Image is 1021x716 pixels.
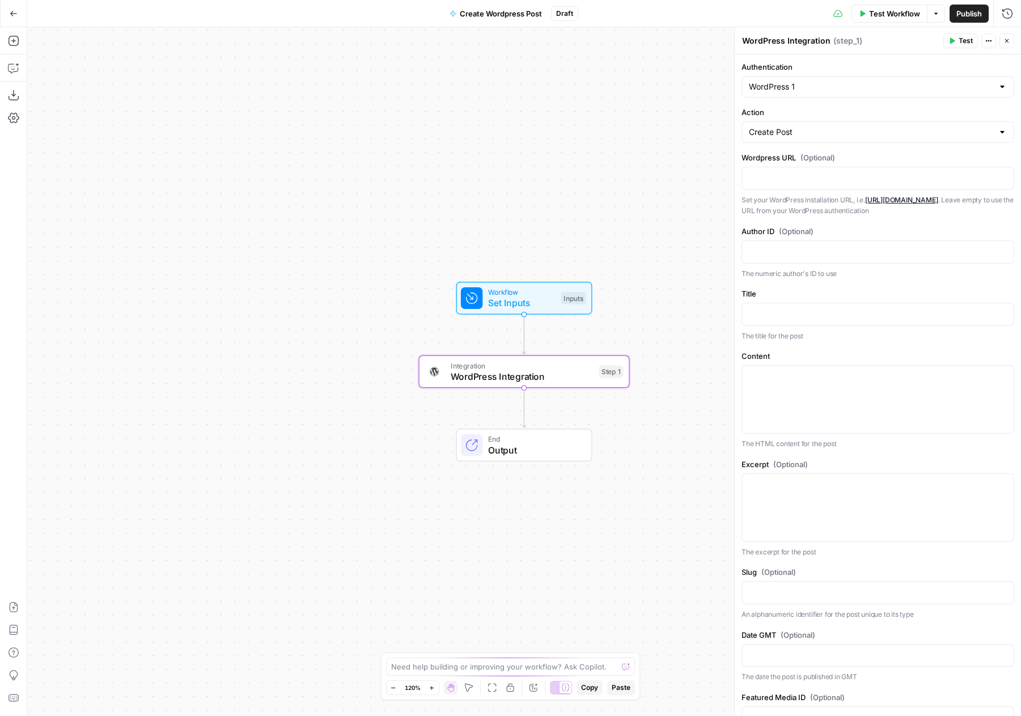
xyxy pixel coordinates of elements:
[800,152,835,163] span: (Optional)
[773,459,808,470] span: (Optional)
[869,8,920,19] span: Test Workflow
[488,296,556,310] span: Set Inputs
[742,331,1014,342] p: The title for the post
[556,9,573,19] span: Draft
[561,292,586,304] div: Inputs
[742,459,1014,470] label: Excerpt
[943,33,978,48] button: Test
[851,5,927,23] button: Test Workflow
[742,107,1014,118] label: Action
[522,315,526,354] g: Edge from start to step_1
[742,226,1014,237] label: Author ID
[612,683,630,693] span: Paste
[742,194,1014,217] p: Set your WordPress installation URL, i.e. . Leave empty to use the URL from your WordPress authen...
[599,366,624,378] div: Step 1
[779,226,814,237] span: (Optional)
[460,8,542,19] span: Create Wordpress Post
[451,370,594,383] span: WordPress Integration
[522,388,526,427] g: Edge from step_1 to end
[488,443,581,457] span: Output
[607,680,635,695] button: Paste
[833,35,862,46] span: ( step_1 )
[419,355,630,388] div: IntegrationWordPress IntegrationStep 1
[781,629,815,641] span: (Optional)
[810,692,845,703] span: (Optional)
[419,282,630,315] div: WorkflowSet InputsInputs
[427,365,441,379] img: WordPress%20logotype.png
[742,692,1014,703] label: Featured Media ID
[742,438,1014,450] p: The HTML content for the post
[742,609,1014,620] p: An alphanumeric identifier for the post unique to its type
[577,680,603,695] button: Copy
[742,288,1014,299] label: Title
[749,126,993,138] input: Create Post
[742,671,1014,683] p: The date the post is published in GMT
[761,566,796,578] span: (Optional)
[742,350,1014,362] label: Content
[749,81,993,92] input: WordPress 1
[742,566,1014,578] label: Slug
[742,546,1014,558] p: The excerpt for the post
[742,35,831,46] textarea: WordPress Integration
[950,5,989,23] button: Publish
[488,434,581,444] span: End
[488,287,556,298] span: Workflow
[443,5,549,23] button: Create Wordpress Post
[451,360,594,371] span: Integration
[959,36,973,46] span: Test
[742,629,1014,641] label: Date GMT
[419,429,630,461] div: EndOutput
[742,152,1014,163] label: Wordpress URL
[956,8,982,19] span: Publish
[742,268,1014,279] p: The numeric author's ID to use
[865,196,938,204] a: [URL][DOMAIN_NAME]
[581,683,598,693] span: Copy
[405,683,421,692] span: 120%
[742,61,1014,73] label: Authentication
